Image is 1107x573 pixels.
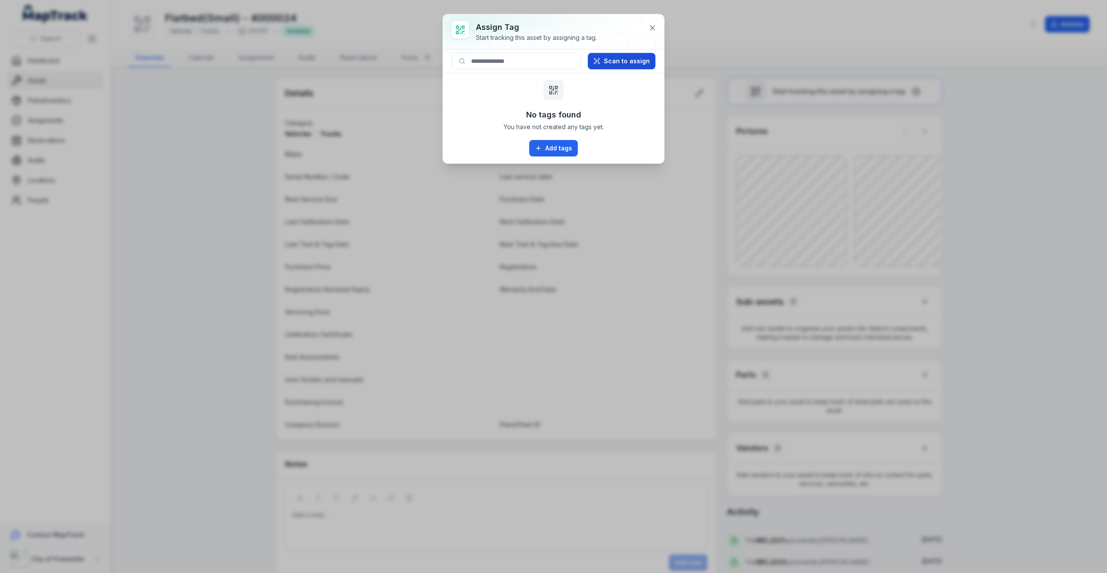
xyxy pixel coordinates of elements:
[526,109,581,121] h3: No tags found
[588,53,655,69] button: Scan to assign
[476,21,597,33] h3: Assign tag
[504,123,604,131] span: You have not created any tags yet.
[529,140,578,156] a: Add tags
[476,33,597,42] div: Start tracking this asset by assigning a tag.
